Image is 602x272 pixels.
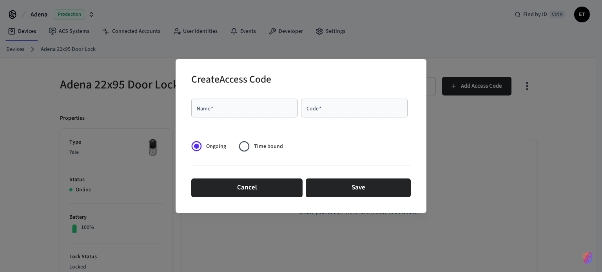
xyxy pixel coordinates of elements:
[206,142,226,151] span: Ongoing
[583,252,593,264] img: SeamLogoGradient.69752ec5.svg
[191,178,303,197] button: Cancel
[191,68,271,92] h2: Create Access Code
[254,142,283,151] span: Time bound
[306,178,411,197] button: Save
